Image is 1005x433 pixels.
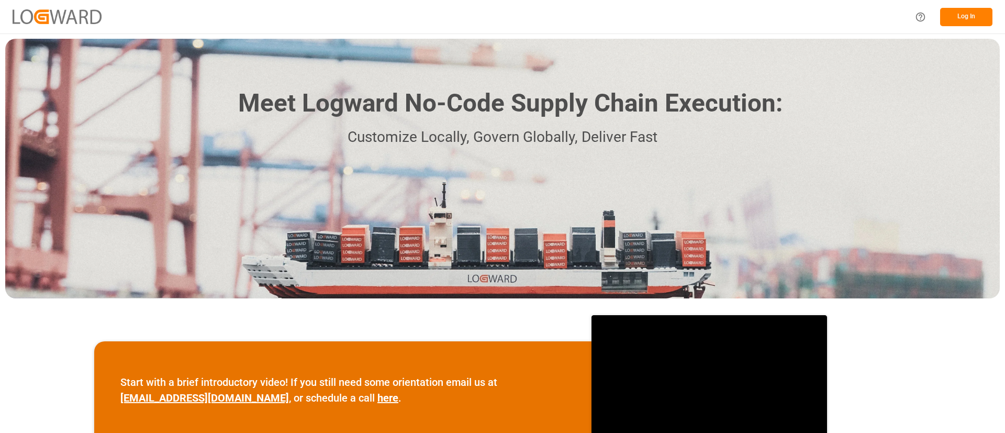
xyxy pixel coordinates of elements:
[940,8,992,26] button: Log In
[120,374,565,406] p: Start with a brief introductory video! If you still need some orientation email us at , or schedu...
[377,392,398,404] a: here
[222,126,783,149] p: Customize Locally, Govern Globally, Deliver Fast
[238,85,783,122] h1: Meet Logward No-Code Supply Chain Execution:
[909,5,932,29] button: Help Center
[13,9,102,24] img: Logward_new_orange.png
[120,392,289,404] a: [EMAIL_ADDRESS][DOMAIN_NAME]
